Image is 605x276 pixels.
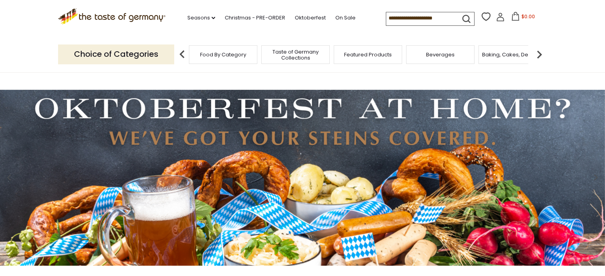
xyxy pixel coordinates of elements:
a: Beverages [426,52,455,58]
a: Christmas - PRE-ORDER [225,14,285,22]
a: On Sale [335,14,356,22]
span: $0.00 [521,13,535,20]
a: Baking, Cakes, Desserts [482,52,544,58]
img: next arrow [531,46,547,62]
a: Taste of Germany Collections [264,49,327,61]
a: Seasons [187,14,215,22]
a: Food By Category [200,52,246,58]
img: previous arrow [174,46,190,62]
a: Oktoberfest [295,14,326,22]
p: Choice of Categories [58,44,174,64]
a: Featured Products [344,52,392,58]
button: $0.00 [506,12,540,24]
